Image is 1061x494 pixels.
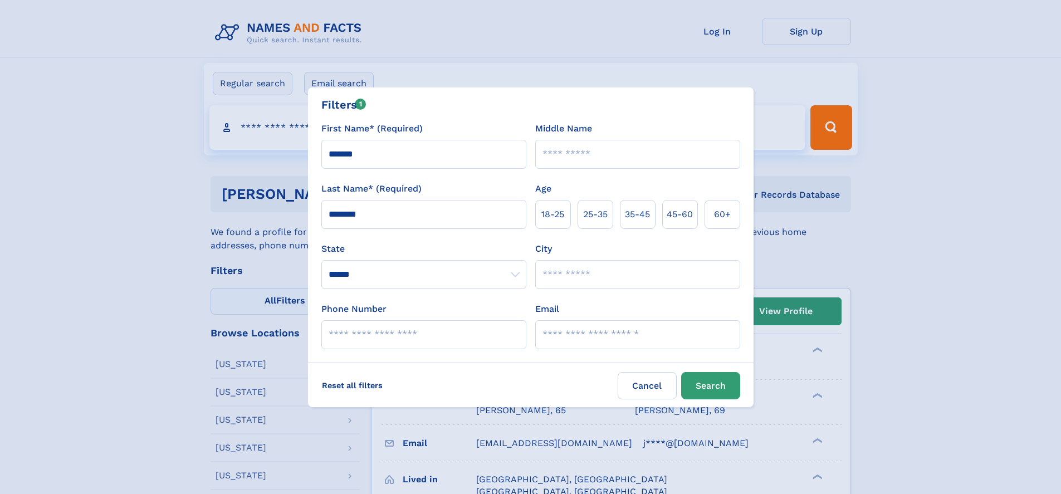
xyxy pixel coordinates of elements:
label: City [535,242,552,256]
label: First Name* (Required) [321,122,423,135]
label: Reset all filters [315,372,390,399]
span: 60+ [714,208,731,221]
label: Last Name* (Required) [321,182,422,195]
span: 45‑60 [667,208,693,221]
label: Phone Number [321,302,387,316]
label: State [321,242,526,256]
label: Cancel [618,372,677,399]
label: Age [535,182,551,195]
span: 35‑45 [625,208,650,221]
div: Filters [321,96,366,113]
label: Email [535,302,559,316]
button: Search [681,372,740,399]
span: 25‑35 [583,208,608,221]
span: 18‑25 [541,208,564,221]
label: Middle Name [535,122,592,135]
